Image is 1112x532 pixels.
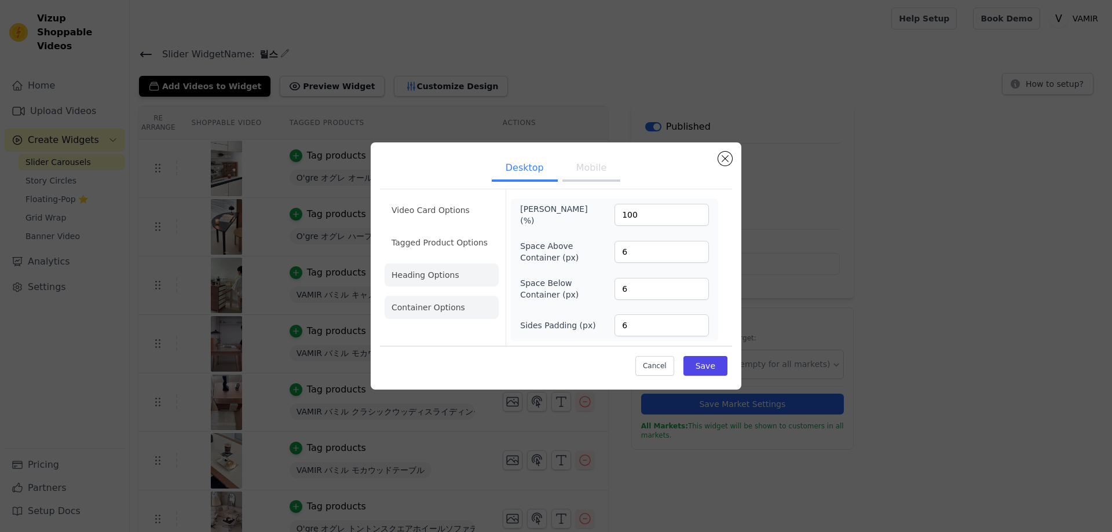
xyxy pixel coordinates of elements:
label: Space Below Container (px) [520,277,583,300]
li: Tagged Product Options [385,231,499,254]
button: Close modal [718,152,732,166]
button: Mobile [562,156,620,182]
label: Space Above Container (px) [520,240,583,263]
label: Sides Padding (px) [520,320,595,331]
li: Video Card Options [385,199,499,222]
button: Desktop [492,156,558,182]
label: [PERSON_NAME] (%) [520,203,583,226]
li: Heading Options [385,263,499,287]
button: Save [683,356,727,376]
button: Cancel [635,356,674,376]
li: Container Options [385,296,499,319]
